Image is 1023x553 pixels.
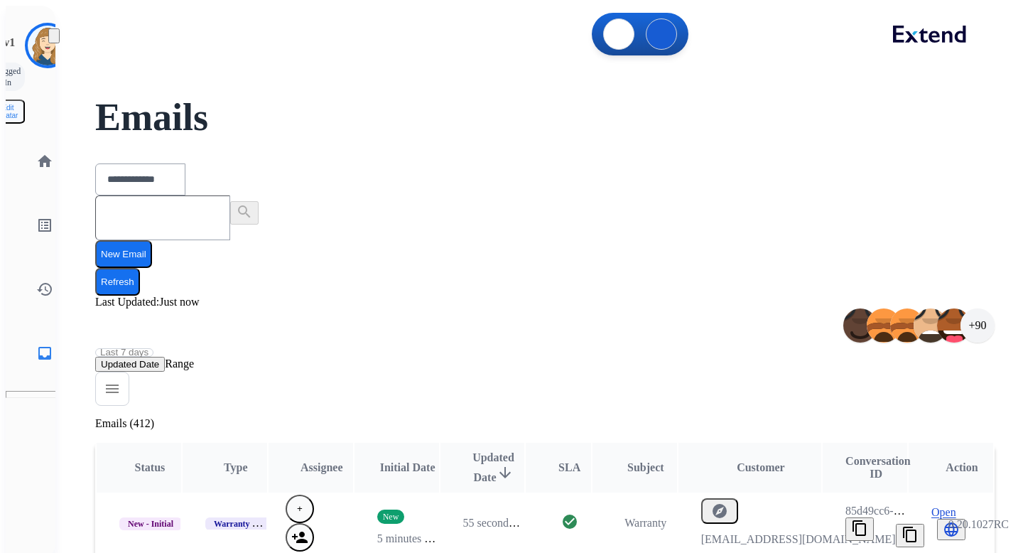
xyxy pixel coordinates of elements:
span: + [297,503,303,514]
mat-icon: explore [711,503,728,520]
span: Subject [627,461,664,473]
mat-icon: content_copy [851,520,868,537]
p: New [377,510,405,524]
span: Warranty Ops [205,517,275,530]
mat-icon: list_alt [36,217,53,234]
span: Customer [737,461,785,473]
span: Type [224,461,247,473]
span: Status [135,461,166,473]
img: avatar [28,26,67,65]
span: 55 seconds ago [463,517,533,529]
div: +90 [960,308,995,343]
button: + [286,495,314,523]
mat-icon: search [236,203,253,220]
h2: Emails [95,103,995,131]
span: Initial Date [380,461,435,473]
mat-icon: history [36,281,53,298]
button: Refresh [95,268,140,296]
mat-icon: check_circle [561,513,578,530]
span: Range [95,358,194,370]
span: Updated Date [472,451,514,483]
span: 5 minutes ago [377,532,441,544]
mat-icon: language [943,521,960,538]
mat-icon: arrow_downward [497,464,514,481]
p: Emails (412) [95,417,995,430]
span: Conversation ID [845,455,911,480]
th: Action [909,443,993,493]
span: Warranty [624,517,666,529]
span: Last 7 days [100,350,148,355]
button: Updated Date [95,357,165,372]
mat-icon: menu [104,380,121,397]
span: Just now [159,296,199,308]
mat-icon: inbox [36,345,53,362]
span: Assignee [301,461,343,473]
span: Open [931,506,956,519]
mat-icon: home [36,153,53,170]
button: New Email [95,240,152,268]
mat-icon: content_copy [902,526,919,543]
span: [EMAIL_ADDRESS][DOMAIN_NAME] [701,533,896,545]
span: Last Updated: [95,296,159,308]
span: SLA [558,461,580,473]
span: New - Initial [119,517,182,530]
mat-icon: person_add [291,529,308,546]
button: Last 7 days [95,348,153,357]
p: 0.20.1027RC [948,516,1009,533]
